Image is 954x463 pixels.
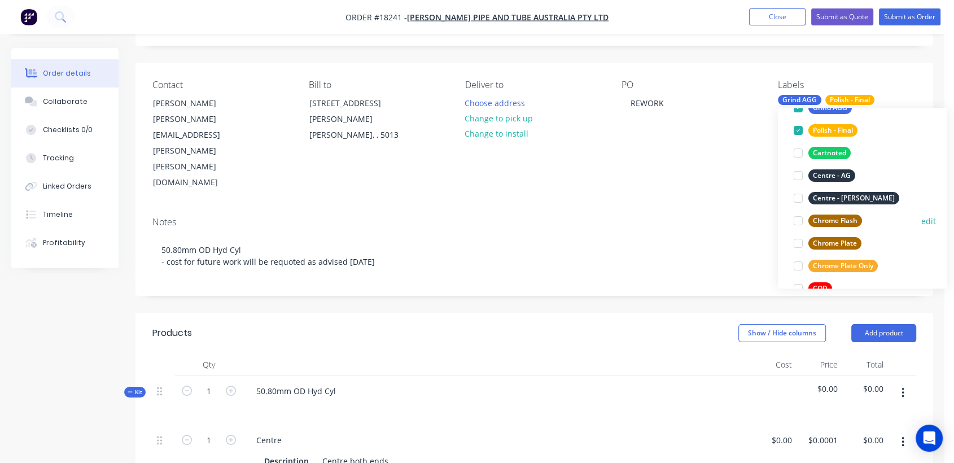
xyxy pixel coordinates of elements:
[921,215,936,227] button: edit
[842,353,888,376] div: Total
[808,192,899,204] div: Centre - [PERSON_NAME]
[43,238,85,248] div: Profitability
[879,8,940,25] button: Submit as Order
[751,353,797,376] div: Cost
[20,8,37,25] img: Factory
[309,95,403,127] div: [STREET_ADDRESS][PERSON_NAME]
[808,147,851,159] div: Cartnoted
[465,80,603,90] div: Deliver to
[11,88,119,116] button: Collaborate
[11,116,119,144] button: Checklists 0/0
[808,215,862,227] div: Chrome Flash
[11,144,119,172] button: Tracking
[789,258,882,274] button: Chrome Plate Only
[825,95,874,105] div: Polish - Final
[152,326,192,340] div: Products
[749,8,806,25] button: Close
[11,59,119,88] button: Order details
[43,209,73,220] div: Timeline
[152,80,291,90] div: Contact
[459,111,539,126] button: Change to pick up
[43,181,91,191] div: Linked Orders
[247,432,291,448] div: Centre
[916,425,943,452] div: Open Intercom Messenger
[459,95,531,110] button: Choose address
[43,153,74,163] div: Tracking
[808,282,832,295] div: COD
[808,260,878,272] div: Chrome Plate Only
[152,233,916,279] div: 50.80mm OD Hyd Cyl - cost for future work will be requoted as advised [DATE]
[407,12,609,23] a: [PERSON_NAME] Pipe and Tube Australia Pty Ltd
[622,80,760,90] div: PO
[801,383,838,395] span: $0.00
[309,80,447,90] div: Bill to
[847,383,883,395] span: $0.00
[11,172,119,200] button: Linked Orders
[789,235,866,251] button: Chrome Plate
[778,95,821,105] div: Grind AGG
[778,80,916,90] div: Labels
[300,95,413,143] div: [STREET_ADDRESS][PERSON_NAME][PERSON_NAME], , 5013
[789,213,867,229] button: Chrome Flash
[11,200,119,229] button: Timeline
[143,95,256,191] div: [PERSON_NAME][PERSON_NAME][EMAIL_ADDRESS][PERSON_NAME][PERSON_NAME][DOMAIN_NAME]
[797,353,842,376] div: Price
[808,237,861,250] div: Chrome Plate
[851,324,916,342] button: Add product
[789,145,855,161] button: Cartnoted
[789,168,860,184] button: Centre - AG
[124,387,146,398] button: Kit
[622,95,673,111] div: REWORK
[811,8,873,25] button: Submit as Quote
[153,95,247,111] div: [PERSON_NAME]
[128,388,142,396] span: Kit
[345,12,407,23] span: Order #18241 -
[459,126,535,141] button: Change to install
[789,100,856,116] button: Grind AGG
[808,102,852,114] div: Grind AGG
[43,97,87,107] div: Collaborate
[789,190,904,206] button: Centre - [PERSON_NAME]
[153,111,247,190] div: [PERSON_NAME][EMAIL_ADDRESS][PERSON_NAME][PERSON_NAME][DOMAIN_NAME]
[808,169,855,182] div: Centre - AG
[738,324,826,342] button: Show / Hide columns
[789,281,837,296] button: COD
[43,68,91,78] div: Order details
[175,353,243,376] div: Qty
[11,229,119,257] button: Profitability
[789,123,862,138] button: Polish - Final
[152,217,916,228] div: Notes
[309,127,403,143] div: [PERSON_NAME], , 5013
[43,125,93,135] div: Checklists 0/0
[247,383,345,399] div: 50.80mm OD Hyd Cyl
[808,124,857,137] div: Polish - Final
